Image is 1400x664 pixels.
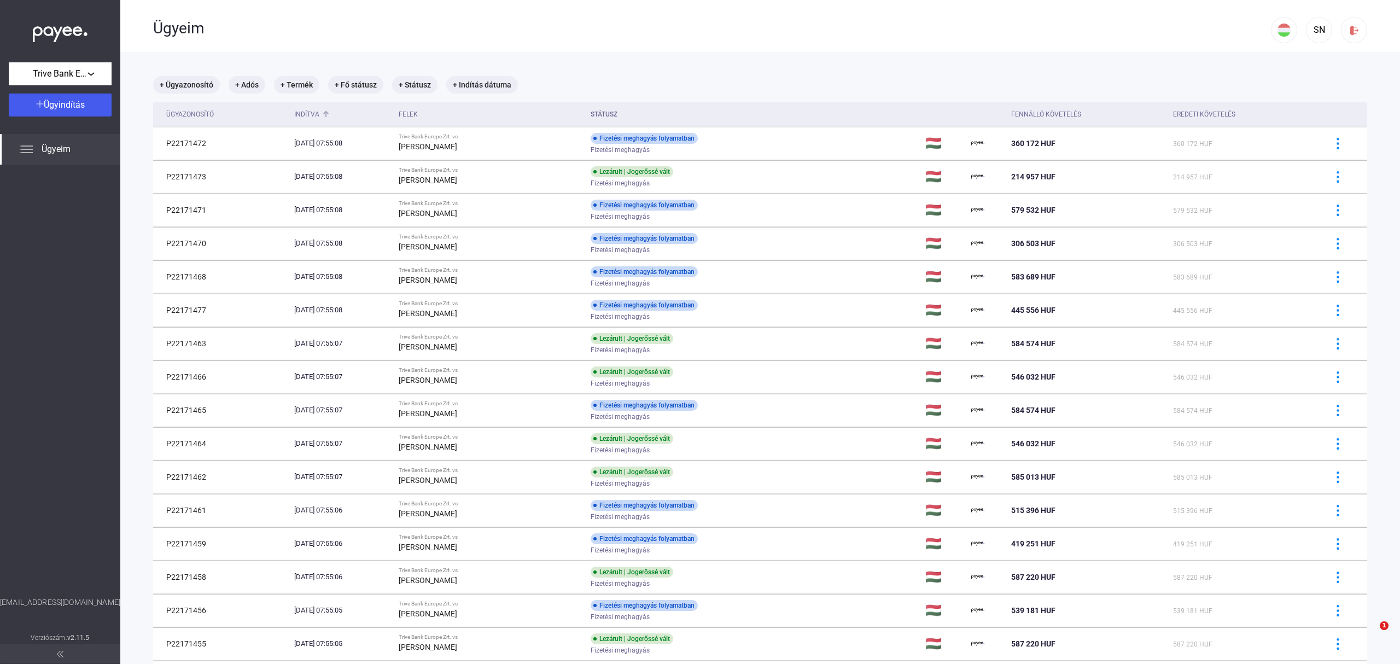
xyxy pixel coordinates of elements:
[153,561,290,593] td: P22171458
[399,200,582,207] div: Trive Bank Europe Zrt. vs
[1326,365,1349,388] button: more-blue
[153,394,290,427] td: P22171465
[971,270,984,283] img: payee-logo
[1173,540,1212,548] span: 419 251 HUF
[971,170,984,183] img: payee-logo
[1326,265,1349,288] button: more-blue
[1277,24,1291,37] img: HU
[294,271,389,282] div: [DATE] 07:55:08
[1011,206,1055,214] span: 579 532 HUF
[294,171,389,182] div: [DATE] 07:55:08
[591,600,698,611] div: Fizetési meghagyás folyamatban
[1332,471,1344,483] img: more-blue
[399,534,582,540] div: Trive Bank Europe Zrt. vs
[1332,171,1344,183] img: more-blue
[1332,438,1344,450] img: more-blue
[921,427,967,460] td: 🇭🇺
[921,527,967,560] td: 🇭🇺
[591,133,698,144] div: Fizetési meghagyás folyamatban
[1173,640,1212,648] span: 587 220 HUF
[1173,574,1212,581] span: 587 220 HUF
[399,500,582,507] div: Trive Bank Europe Zrt. vs
[591,510,650,523] span: Fizetési meghagyás
[1011,139,1055,148] span: 360 172 HUF
[1011,539,1055,548] span: 419 251 HUF
[294,138,389,149] div: [DATE] 07:55:08
[591,400,698,411] div: Fizetési meghagyás folyamatban
[1332,305,1344,316] img: more-blue
[294,438,389,449] div: [DATE] 07:55:07
[1011,573,1055,581] span: 587 220 HUF
[399,509,457,518] strong: [PERSON_NAME]
[971,404,984,417] img: payee-logo
[1011,439,1055,448] span: 546 032 HUF
[1011,372,1055,381] span: 546 032 HUF
[399,133,582,140] div: Trive Bank Europe Zrt. vs
[153,127,290,160] td: P22171472
[399,576,457,585] strong: [PERSON_NAME]
[591,533,698,544] div: Fizetési meghagyás folyamatban
[1326,632,1349,655] button: more-blue
[153,427,290,460] td: P22171464
[399,376,457,385] strong: [PERSON_NAME]
[921,394,967,427] td: 🇭🇺
[153,294,290,327] td: P22171477
[1011,639,1055,648] span: 587 220 HUF
[1011,406,1055,415] span: 584 574 HUF
[971,604,984,617] img: payee-logo
[921,127,967,160] td: 🇭🇺
[294,205,389,215] div: [DATE] 07:55:08
[1332,338,1344,350] img: more-blue
[1306,17,1332,43] button: SN
[1326,332,1349,355] button: more-blue
[1332,238,1344,249] img: more-blue
[1357,621,1384,648] iframe: Intercom live chat
[971,304,984,317] img: payee-logo
[9,94,112,117] button: Ügyindítás
[1173,407,1212,415] span: 584 574 HUF
[591,210,650,223] span: Fizetési meghagyás
[1173,440,1212,448] span: 546 032 HUF
[591,610,650,624] span: Fizetési meghagyás
[33,20,87,43] img: white-payee-white-dot.svg
[591,343,650,357] span: Fizetési meghagyás
[1173,173,1212,181] span: 214 957 HUF
[921,461,967,493] td: 🇭🇺
[591,544,650,557] span: Fizetési meghagyás
[294,605,389,616] div: [DATE] 07:55:05
[399,276,457,284] strong: [PERSON_NAME]
[591,500,698,511] div: Fizetési meghagyás folyamatban
[1011,108,1081,121] div: Fennálló követelés
[1011,506,1055,515] span: 515 396 HUF
[1173,273,1212,281] span: 583 689 HUF
[1332,505,1344,516] img: more-blue
[1332,538,1344,550] img: more-blue
[328,76,383,94] mat-chip: + Fő státusz
[591,300,698,311] div: Fizetési meghagyás folyamatban
[591,577,650,590] span: Fizetési meghagyás
[921,594,967,627] td: 🇭🇺
[294,108,319,121] div: Indítva
[591,200,698,211] div: Fizetési meghagyás folyamatban
[294,572,389,583] div: [DATE] 07:55:06
[1341,17,1367,43] button: logout-red
[153,627,290,660] td: P22171455
[1173,340,1212,348] span: 584 574 HUF
[1326,599,1349,622] button: more-blue
[971,437,984,450] img: payee-logo
[1332,271,1344,283] img: more-blue
[921,227,967,260] td: 🇭🇺
[294,371,389,382] div: [DATE] 07:55:07
[921,194,967,226] td: 🇭🇺
[921,327,967,360] td: 🇭🇺
[921,360,967,393] td: 🇭🇺
[1326,566,1349,589] button: more-blue
[591,567,673,578] div: Lezárult | Jogerőssé vált
[153,194,290,226] td: P22171471
[1349,25,1360,36] img: logout-red
[294,108,389,121] div: Indítva
[591,143,650,156] span: Fizetési meghagyás
[42,143,71,156] span: Ügyeim
[1326,199,1349,222] button: more-blue
[294,405,389,416] div: [DATE] 07:55:07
